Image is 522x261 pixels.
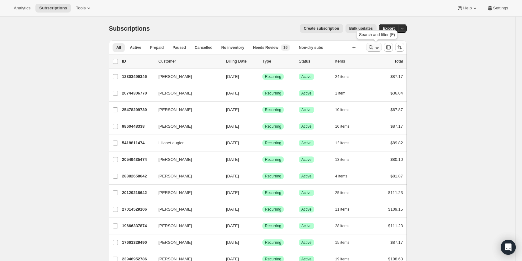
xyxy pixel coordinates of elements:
[155,238,217,248] button: [PERSON_NAME]
[394,58,403,64] p: Total
[226,58,257,64] p: Billing Date
[384,43,393,52] button: Customize table column order and visibility
[226,240,239,245] span: [DATE]
[158,90,192,96] span: [PERSON_NAME]
[335,139,356,147] button: 12 items
[335,223,349,228] span: 28 items
[265,141,281,146] span: Recurring
[155,155,217,165] button: [PERSON_NAME]
[265,107,281,112] span: Recurring
[130,45,141,50] span: Active
[122,122,403,131] div: 9860448338[PERSON_NAME][DATE]SuccessRecurringSuccessActive10 items$87.17
[300,24,343,33] button: Create subscription
[122,206,153,212] p: 27014529106
[158,223,192,229] span: [PERSON_NAME]
[122,140,153,146] p: 5418811474
[221,45,244,50] span: No inventory
[283,45,287,50] span: 16
[299,45,323,50] span: Non-dry subs
[335,157,349,162] span: 13 items
[265,190,281,195] span: Recurring
[195,45,213,50] span: Cancelled
[388,207,403,212] span: $109.15
[335,174,347,179] span: 4 items
[122,89,403,98] div: 20744306770[PERSON_NAME][DATE]SuccessRecurringSuccessActive1 item$36.04
[122,238,403,247] div: 17661329490[PERSON_NAME][DATE]SuccessRecurringSuccessActive15 items$87.17
[226,207,239,212] span: [DATE]
[122,205,403,214] div: 27014529106[PERSON_NAME][DATE]SuccessRecurringSuccessActive11 items$109.15
[390,141,403,145] span: $89.82
[483,4,512,13] button: Settings
[265,223,281,228] span: Recurring
[265,74,281,79] span: Recurring
[301,207,312,212] span: Active
[226,107,239,112] span: [DATE]
[301,223,312,228] span: Active
[301,74,312,79] span: Active
[265,91,281,96] span: Recurring
[226,141,239,145] span: [DATE]
[122,239,153,246] p: 17661329490
[226,124,239,129] span: [DATE]
[335,190,349,195] span: 25 items
[301,141,312,146] span: Active
[335,107,349,112] span: 10 items
[265,174,281,179] span: Recurring
[390,124,403,129] span: $87.17
[301,174,312,179] span: Active
[158,173,192,179] span: [PERSON_NAME]
[335,141,349,146] span: 12 items
[155,72,217,82] button: [PERSON_NAME]
[226,91,239,95] span: [DATE]
[155,88,217,98] button: [PERSON_NAME]
[158,239,192,246] span: [PERSON_NAME]
[493,6,508,11] span: Settings
[158,107,192,113] span: [PERSON_NAME]
[158,140,184,146] span: Lilianet augier
[122,72,403,81] div: 12303499346[PERSON_NAME][DATE]SuccessRecurringSuccessActive24 items$87.17
[226,223,239,228] span: [DATE]
[158,58,221,64] p: Customer
[335,72,356,81] button: 24 items
[335,238,356,247] button: 15 items
[304,26,339,31] span: Create subscription
[226,174,239,178] span: [DATE]
[155,105,217,115] button: [PERSON_NAME]
[335,89,352,98] button: 1 item
[72,4,96,13] button: Tools
[122,190,153,196] p: 20129218642
[335,155,356,164] button: 13 items
[158,190,192,196] span: [PERSON_NAME]
[122,74,153,80] p: 12303499346
[122,223,153,229] p: 19666337874
[335,74,349,79] span: 24 items
[122,172,403,181] div: 28382658642[PERSON_NAME][DATE]SuccessRecurringSuccessActive4 items$81.87
[35,4,71,13] button: Subscriptions
[335,207,349,212] span: 11 items
[301,240,312,245] span: Active
[501,240,516,255] div: Open Intercom Messenger
[301,124,312,129] span: Active
[158,156,192,163] span: [PERSON_NAME]
[122,105,403,114] div: 25478299730[PERSON_NAME][DATE]SuccessRecurringSuccessActive10 items$67.87
[172,45,186,50] span: Paused
[335,205,356,214] button: 11 items
[253,45,278,50] span: Needs Review
[301,190,312,195] span: Active
[265,157,281,162] span: Recurring
[265,240,281,245] span: Recurring
[158,123,192,130] span: [PERSON_NAME]
[262,58,294,64] div: Type
[155,221,217,231] button: [PERSON_NAME]
[349,43,359,52] button: Create new view
[335,58,366,64] div: Items
[158,74,192,80] span: [PERSON_NAME]
[301,91,312,96] span: Active
[155,138,217,148] button: Lilianet augier
[155,188,217,198] button: [PERSON_NAME]
[301,107,312,112] span: Active
[390,240,403,245] span: $87.17
[116,45,121,50] span: All
[122,155,403,164] div: 20549435474[PERSON_NAME][DATE]SuccessRecurringSuccessActive13 items$80.10
[122,90,153,96] p: 20744306770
